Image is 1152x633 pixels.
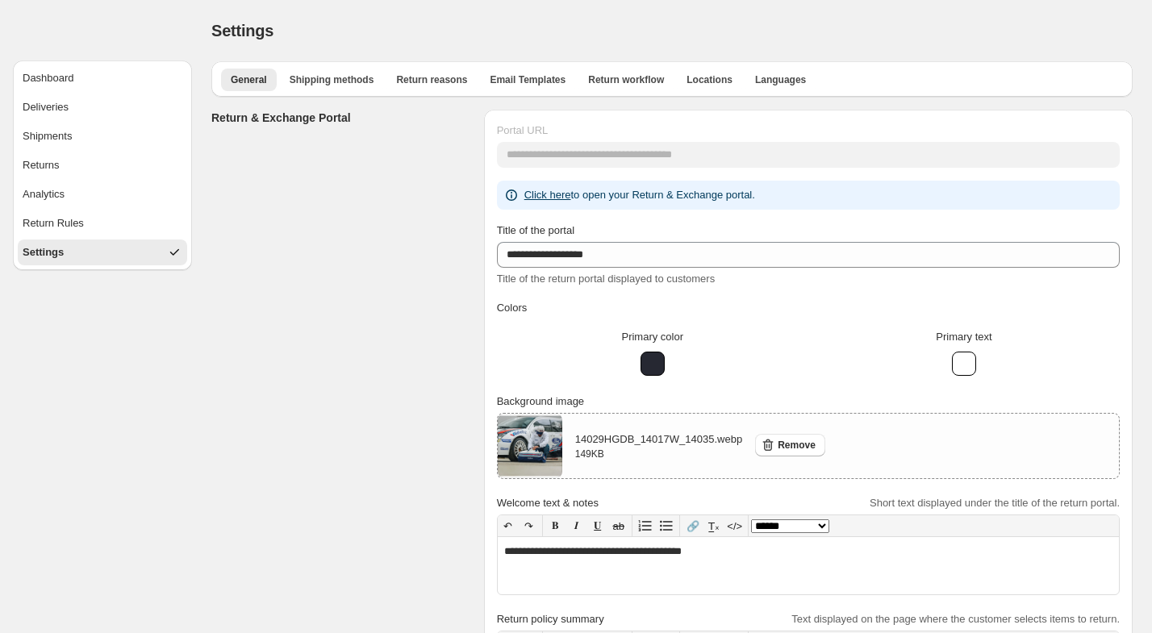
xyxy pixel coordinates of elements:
button: T̲ₓ [703,515,724,536]
span: Return reasons [396,73,467,86]
h3: Return & Exchange Portal [211,110,471,126]
div: Settings [23,244,64,260]
span: Portal URL [497,124,549,136]
button: Deliveries [18,94,187,120]
button: Analytics [18,181,187,207]
span: Email Templates [490,73,566,86]
span: Welcome text & notes [497,497,599,509]
div: Deliveries [23,99,69,115]
span: Primary color [621,331,683,343]
s: ab [612,520,624,532]
div: Return Rules [23,215,84,231]
span: to open your Return & Exchange portal. [524,189,755,201]
button: Bullet list [656,515,677,536]
button: 𝐁 [545,515,566,536]
span: Shipping methods [290,73,374,86]
button: ab [608,515,629,536]
button: Settings [18,239,187,265]
span: Title of the portal [497,224,574,236]
span: Background image [497,395,584,407]
button: 𝐔 [587,515,608,536]
div: Analytics [23,186,65,202]
span: Return workflow [588,73,664,86]
button: Remove [755,434,825,456]
span: Short text displayed under the title of the return portal. [870,497,1120,509]
span: General [231,73,267,86]
span: Settings [211,22,273,40]
span: 𝐔 [594,519,601,531]
button: Returns [18,152,187,178]
button: Shipments [18,123,187,149]
button: Numbered list [635,515,656,536]
span: Title of the return portal displayed to customers [497,273,715,285]
button: Return Rules [18,210,187,236]
span: Colors [497,302,528,314]
a: Click here [524,189,571,201]
p: 149 KB [575,448,742,460]
span: Locations [687,73,733,86]
button: ↶ [498,515,519,536]
span: Return policy summary [497,613,604,625]
button: ↷ [519,515,540,536]
div: 14029HGDB_14017W_14035.webp [575,431,742,460]
button: Dashboard [18,65,187,91]
div: Returns [23,157,60,173]
button: </> [724,515,745,536]
img: 14029HGDB_14017W_14035.webp [498,414,562,478]
span: Text displayed on the page where the customer selects items to return. [791,613,1120,625]
button: 𝑰 [566,515,587,536]
div: Shipments [23,128,72,144]
button: 🔗 [682,515,703,536]
span: Languages [755,73,806,86]
div: Dashboard [23,70,74,86]
span: Primary text [936,331,991,343]
span: Remove [778,439,816,452]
